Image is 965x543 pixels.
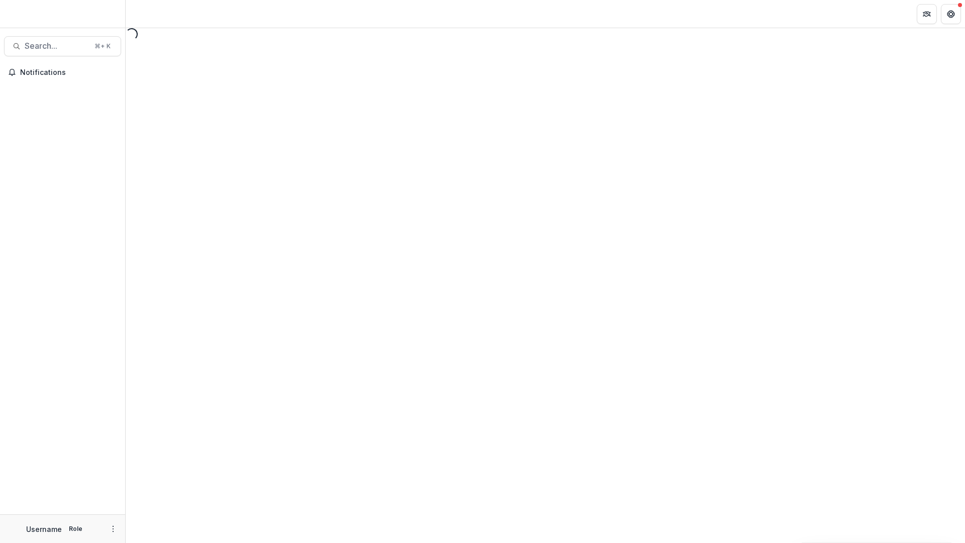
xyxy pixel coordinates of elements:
button: Notifications [4,64,121,80]
span: Search... [25,41,88,51]
p: Role [66,524,85,533]
button: Partners [917,4,937,24]
button: Search... [4,36,121,56]
button: Get Help [941,4,961,24]
span: Notifications [20,68,117,77]
div: ⌘ + K [92,41,113,52]
button: More [107,523,119,535]
p: Username [26,524,62,534]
